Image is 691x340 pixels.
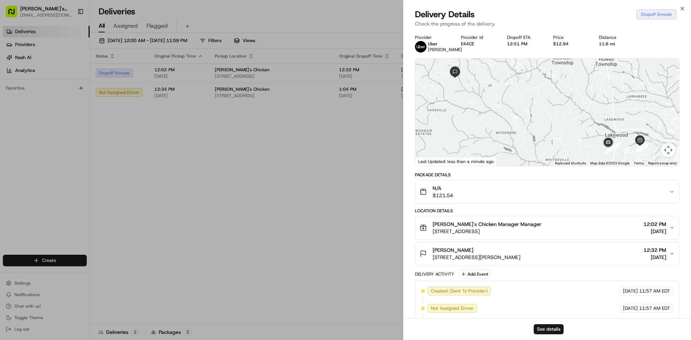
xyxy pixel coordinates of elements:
img: Google [417,157,441,166]
span: Created (Sent To Provider) [431,288,488,294]
a: 💻API Documentation [58,101,118,114]
button: Map camera controls [661,143,676,157]
div: 12 [613,141,620,149]
button: [PERSON_NAME]'s Chicken Manager Manager[STREET_ADDRESS]12:02 PM[DATE] [415,216,679,239]
div: 12:51 PM [507,41,542,47]
span: N/A [433,185,453,192]
span: [PERSON_NAME] [428,47,462,53]
div: 8 [636,143,644,151]
a: 📗Knowledge Base [4,101,58,114]
div: 📗 [7,105,13,111]
div: 14 [604,146,612,154]
span: $121.54 [433,192,453,199]
div: $12.94 [553,41,588,47]
span: [DATE] [623,288,638,294]
a: Report a map error [648,161,677,165]
span: [DATE] [643,228,666,235]
span: Map data ©2025 Google [590,161,629,165]
a: Open this area in Google Maps (opens a new window) [417,157,441,166]
div: Delivery Activity [415,271,454,277]
div: Package Details [415,172,679,178]
span: API Documentation [68,104,116,112]
span: [STREET_ADDRESS] [433,228,541,235]
span: Uber [428,41,438,47]
button: Keyboard shortcuts [555,161,586,166]
button: See details [534,324,564,334]
span: Not Assigned Driver [431,305,474,312]
div: Last Updated: less than a minute ago [415,157,497,166]
div: 6 [640,142,648,150]
span: Pylon [72,122,87,127]
div: 7 [639,142,647,150]
div: Location Details [415,208,679,214]
img: uber-new-logo.jpeg [415,41,426,53]
span: 12:32 PM [643,246,666,254]
div: Start new chat [24,69,118,76]
span: 11:57 AM EDT [639,288,670,294]
button: Start new chat [122,71,131,80]
span: 12:02 PM [643,221,666,228]
span: Knowledge Base [14,104,55,112]
div: Provider Id [461,35,496,40]
img: Nash [7,7,22,22]
span: [STREET_ADDRESS][PERSON_NAME] [433,254,520,261]
span: [PERSON_NAME] [433,246,473,254]
span: [PERSON_NAME]'s Chicken Manager Manager [433,221,541,228]
button: E44CE [461,41,474,47]
div: 11 [622,146,629,154]
div: 💻 [61,105,67,111]
span: [DATE] [623,305,638,312]
span: 11:57 AM EDT [639,305,670,312]
div: 4 [641,143,649,151]
span: Delivery Details [415,9,475,20]
div: We're available if you need us! [24,76,91,82]
img: 1736555255976-a54dd68f-1ca7-489b-9aae-adbdc363a1c4 [7,69,20,82]
button: [PERSON_NAME][STREET_ADDRESS][PERSON_NAME]12:32 PM[DATE] [415,242,679,265]
div: Dropoff ETA [507,35,542,40]
div: Price [553,35,588,40]
span: [DATE] [643,254,666,261]
div: Distance [599,35,633,40]
div: 10 [637,144,645,152]
div: Provider [415,35,450,40]
p: Check the progress of the delivery. [415,20,679,27]
p: Welcome 👋 [7,29,131,40]
button: N/A$121.54 [415,180,679,203]
input: Clear [19,46,119,54]
a: Powered byPylon [51,122,87,127]
a: Terms (opens in new tab) [634,161,644,165]
button: Add Event [459,270,491,278]
div: 11.6 mi [599,41,633,47]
